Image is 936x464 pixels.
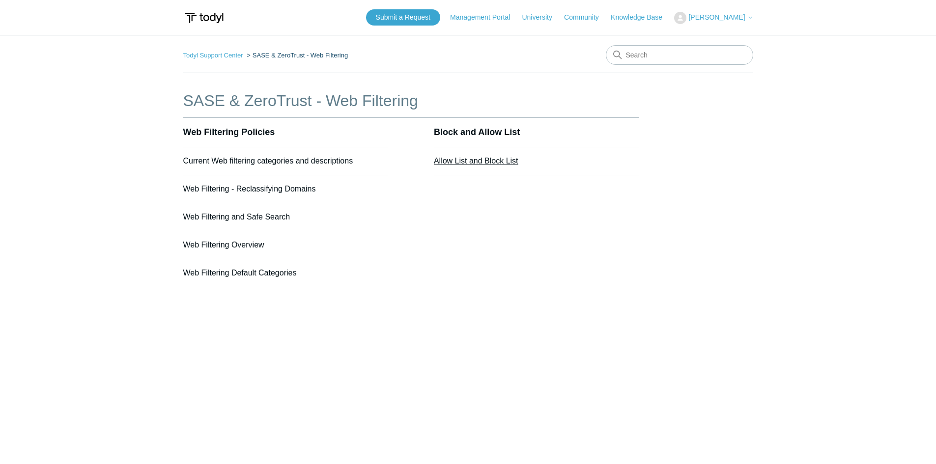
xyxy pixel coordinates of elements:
[183,9,225,27] img: Todyl Support Center Help Center home page
[522,12,562,23] a: University
[688,13,745,21] span: [PERSON_NAME]
[564,12,609,23] a: Community
[183,157,353,165] a: Current Web filtering categories and descriptions
[674,12,753,24] button: [PERSON_NAME]
[183,52,245,59] li: Todyl Support Center
[183,241,264,249] a: Web Filtering Overview
[183,213,290,221] a: Web Filtering and Safe Search
[611,12,672,23] a: Knowledge Base
[183,269,297,277] a: Web Filtering Default Categories
[183,89,639,112] h1: SASE & ZeroTrust - Web Filtering
[183,127,275,137] a: Web Filtering Policies
[606,45,753,65] input: Search
[434,157,518,165] a: Allow List and Block List
[183,185,316,193] a: Web Filtering - Reclassifying Domains
[245,52,348,59] li: SASE & ZeroTrust - Web Filtering
[183,52,243,59] a: Todyl Support Center
[434,127,520,137] a: Block and Allow List
[366,9,440,26] a: Submit a Request
[450,12,520,23] a: Management Portal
